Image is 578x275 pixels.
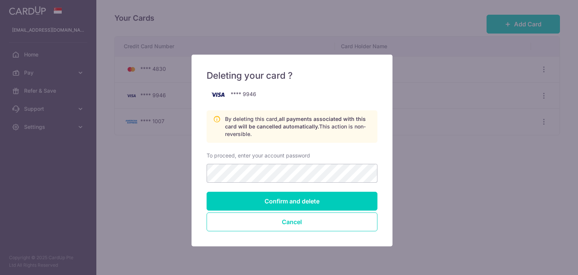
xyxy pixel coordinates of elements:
[225,115,371,138] p: By deleting this card, This action is non-reversible.
[207,212,377,231] button: Close
[225,116,366,130] span: all payments associated with this card will be cancelled automatically.
[207,192,377,211] input: Confirm and delete
[207,88,229,101] img: visa-761abec96037c8ab836742a37ff580f5eed1c99042f5b0e3b4741c5ac3fec333.png
[207,152,310,159] label: To proceed, enter your account password
[207,70,377,82] h5: Deleting your card ?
